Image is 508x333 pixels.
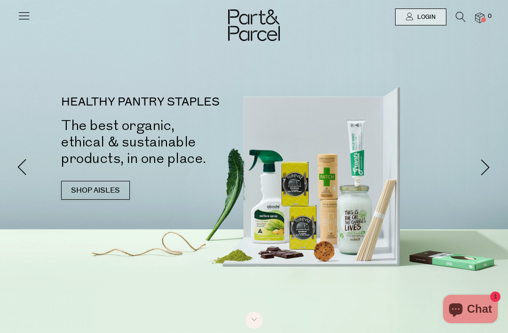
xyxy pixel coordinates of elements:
[228,9,280,41] img: Part&Parcel
[61,181,130,200] a: SHOP AISLES
[440,295,500,325] inbox-online-store-chat: Shopify online store chat
[61,97,268,108] p: HEALTHY PANTRY STAPLES
[475,13,484,23] a: 0
[395,8,446,25] a: Login
[415,13,436,21] span: Login
[485,12,494,21] span: 0
[61,117,268,167] h2: The best organic, ethical & sustainable products, in one place.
